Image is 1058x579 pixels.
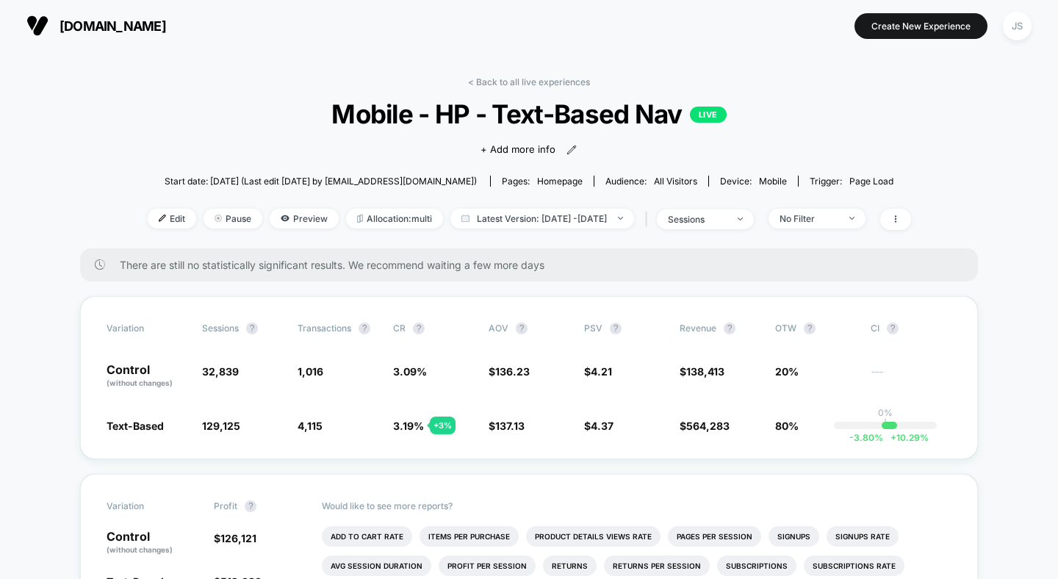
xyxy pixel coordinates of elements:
li: Avg Session Duration [322,555,431,576]
li: Items Per Purchase [420,526,519,547]
span: Start date: [DATE] (Last edit [DATE] by [EMAIL_ADDRESS][DOMAIN_NAME]) [165,176,477,187]
span: mobile [759,176,787,187]
span: $ [680,420,730,432]
li: Returns [543,555,597,576]
p: Control [107,364,187,389]
li: Profit Per Session [439,555,536,576]
p: Would like to see more reports? [322,500,952,511]
span: $ [489,365,530,378]
span: Transactions [298,323,351,334]
div: Trigger: [810,176,893,187]
span: (without changes) [107,378,173,387]
span: 32,839 [202,365,239,378]
span: Sessions [202,323,239,334]
span: $ [584,420,613,432]
span: homepage [537,176,583,187]
li: Returns Per Session [604,555,710,576]
div: + 3 % [430,417,456,434]
span: Mobile - HP - Text-Based Nav [185,98,872,129]
div: JS [1003,12,1032,40]
span: Preview [270,209,339,229]
span: PSV [584,323,602,334]
li: Pages Per Session [668,526,761,547]
span: Revenue [680,323,716,334]
img: end [215,215,222,222]
span: + [890,432,896,443]
button: ? [610,323,622,334]
button: ? [359,323,370,334]
li: Subscriptions [717,555,796,576]
span: CI [871,323,951,334]
span: Page Load [849,176,893,187]
img: edit [159,215,166,222]
img: end [849,217,854,220]
span: 136.23 [495,365,530,378]
p: LIVE [690,107,727,123]
span: Profit [214,500,237,511]
span: Pause [204,209,262,229]
p: | [884,418,887,429]
button: JS [998,11,1036,41]
span: There are still no statistically significant results. We recommend waiting a few more days [120,259,949,271]
span: -3.80 % [849,432,883,443]
span: CR [393,323,406,334]
span: 10.29 % [883,432,929,443]
img: end [618,217,623,220]
li: Product Details Views Rate [526,526,661,547]
span: Text-Based [107,420,164,432]
span: $ [584,365,612,378]
img: rebalance [357,215,363,223]
button: ? [245,500,256,512]
button: ? [516,323,528,334]
span: 129,125 [202,420,240,432]
span: | [641,209,657,230]
li: Subscriptions Rate [804,555,904,576]
span: 138,413 [686,365,724,378]
span: [DOMAIN_NAME] [60,18,166,34]
span: 20% [775,365,799,378]
div: Pages: [502,176,583,187]
div: Audience: [605,176,697,187]
p: 0% [878,407,893,418]
img: end [738,217,743,220]
span: Edit [148,209,196,229]
li: Add To Cart Rate [322,526,412,547]
span: 4,115 [298,420,323,432]
img: calendar [461,215,469,222]
span: + Add more info [481,143,555,157]
span: Device: [708,176,798,187]
span: AOV [489,323,508,334]
button: ? [887,323,899,334]
span: 1,016 [298,365,323,378]
button: ? [804,323,816,334]
button: ? [724,323,735,334]
p: Control [107,531,199,555]
span: 126,121 [220,532,256,544]
span: $ [214,532,256,544]
span: Latest Version: [DATE] - [DATE] [450,209,634,229]
span: --- [871,367,951,389]
div: sessions [668,214,727,225]
li: Signups [769,526,819,547]
div: No Filter [780,213,838,224]
span: $ [489,420,525,432]
button: Create New Experience [854,13,987,39]
li: Signups Rate [827,526,899,547]
span: 4.37 [591,420,613,432]
img: Visually logo [26,15,48,37]
span: All Visitors [654,176,697,187]
button: ? [413,323,425,334]
span: Variation [107,323,187,334]
span: (without changes) [107,545,173,554]
span: 137.13 [495,420,525,432]
span: 3.09 % [393,365,427,378]
span: 3.19 % [393,420,424,432]
span: 4.21 [591,365,612,378]
span: $ [680,365,724,378]
span: OTW [775,323,856,334]
span: Allocation: multi [346,209,443,229]
span: 80% [775,420,799,432]
button: [DOMAIN_NAME] [22,14,170,37]
span: Variation [107,500,187,512]
a: < Back to all live experiences [468,76,590,87]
